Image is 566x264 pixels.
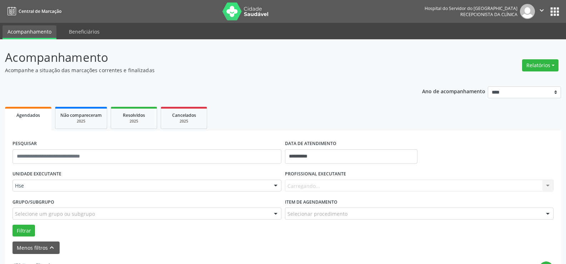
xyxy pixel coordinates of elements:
[285,169,346,180] label: PROFISSIONAL EXECUTANTE
[166,119,202,124] div: 2025
[60,112,102,118] span: Não compareceram
[12,241,60,254] button: Menos filtroskeyboard_arrow_up
[287,210,347,218] span: Selecionar procedimento
[19,8,61,14] span: Central de Marcação
[520,4,535,19] img: img
[12,138,37,149] label: PESQUISAR
[522,59,559,71] button: Relatórios
[549,5,561,18] button: apps
[64,25,105,38] a: Beneficiários
[460,11,517,18] span: Recepcionista da clínica
[12,196,54,208] label: Grupo/Subgrupo
[425,5,517,11] div: Hospital do Servidor do [GEOGRAPHIC_DATA]
[60,119,102,124] div: 2025
[12,225,35,237] button: Filtrar
[48,244,56,251] i: keyboard_arrow_up
[15,210,95,218] span: Selecione um grupo ou subgrupo
[5,49,394,66] p: Acompanhamento
[123,112,145,118] span: Resolvidos
[422,86,485,95] p: Ano de acompanhamento
[16,112,40,118] span: Agendados
[2,25,56,39] a: Acompanhamento
[172,112,196,118] span: Cancelados
[15,182,267,189] span: Hse
[535,4,549,19] button: 
[5,66,394,74] p: Acompanhe a situação das marcações correntes e finalizadas
[5,5,61,17] a: Central de Marcação
[538,6,546,14] i: 
[116,119,152,124] div: 2025
[285,138,336,149] label: DATA DE ATENDIMENTO
[285,196,337,208] label: Item de agendamento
